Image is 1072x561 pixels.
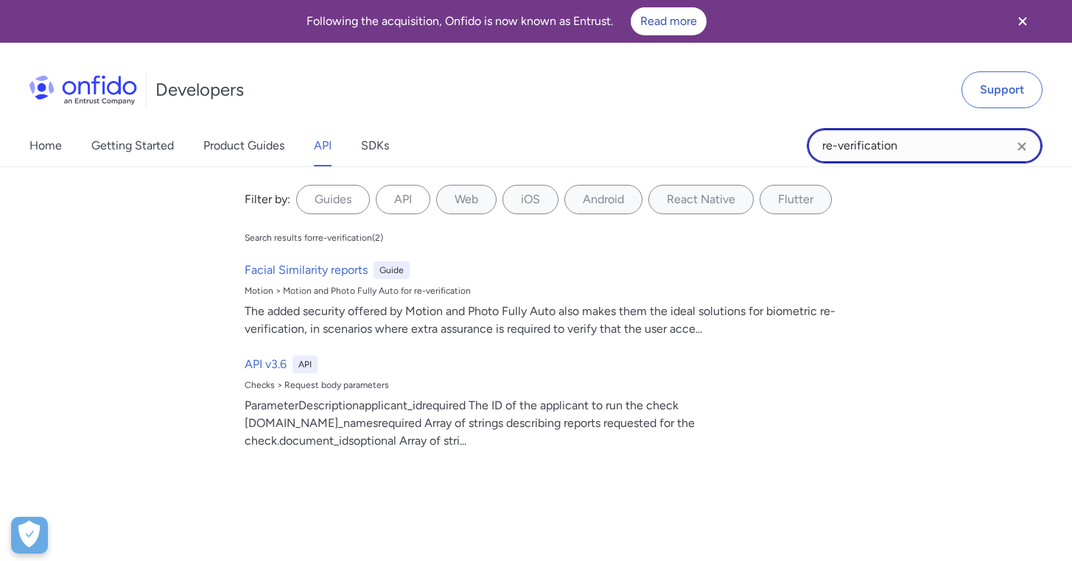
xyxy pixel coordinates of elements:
a: Product Guides [203,125,284,166]
label: Android [564,185,642,214]
a: API [314,125,332,166]
a: SDKs [361,125,389,166]
a: Read more [631,7,707,35]
label: Flutter [760,185,832,214]
h6: API v3.6 [245,356,287,373]
div: The added security offered by Motion and Photo Fully Auto also makes them the ideal solutions for... [245,303,840,338]
img: Onfido Logo [29,75,137,105]
h1: Developers [155,78,244,102]
div: Cookie Preferences [11,517,48,554]
div: Checks > Request body parameters [245,379,840,391]
h6: Facial Similarity reports [245,261,368,279]
div: API [292,356,318,373]
a: Getting Started [91,125,174,166]
svg: Clear search field button [1013,138,1031,155]
a: Support [961,71,1043,108]
div: ParameterDescriptionapplicant_idrequired The ID of the applicant to run the check [DOMAIN_NAME]_n... [245,397,840,450]
div: Motion > Motion and Photo Fully Auto for re-verification [245,285,840,297]
label: iOS [502,185,558,214]
a: Facial Similarity reportsGuideMotion > Motion and Photo Fully Auto for re-verificationThe added s... [239,255,846,344]
label: Web [436,185,497,214]
label: API [376,185,430,214]
div: Following the acquisition, Onfido is now known as Entrust. [18,7,995,35]
div: Guide [374,261,410,279]
input: Onfido search input field [807,128,1043,163]
button: Close banner [995,3,1050,40]
div: Filter by: [245,191,290,208]
a: API v3.6APIChecks > Request body parametersParameterDescriptionapplicant_idrequired The ID of the... [239,350,846,456]
label: React Native [648,185,754,214]
a: Home [29,125,62,166]
button: Open Preferences [11,517,48,554]
svg: Close banner [1014,13,1031,30]
div: Search results for re-verification ( 2 ) [245,232,383,244]
label: Guides [296,185,370,214]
